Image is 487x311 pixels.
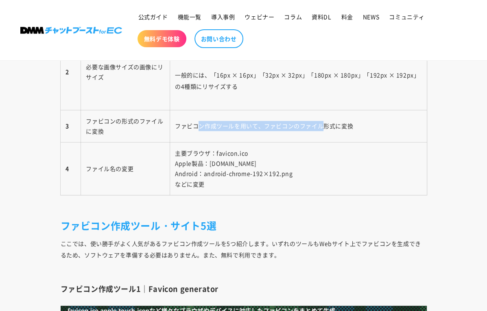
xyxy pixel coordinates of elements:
[175,69,422,92] p: 一般的には、「16px × 16px」「32px × 32px」「180px × 180px」「192px × 192px」の4種類にリサイズする
[66,68,69,76] b: 2
[358,8,384,25] a: NEWS
[178,13,201,20] span: 機能一覧
[81,142,170,195] td: ファイル名の変更
[194,29,243,48] a: お問い合わせ
[284,13,302,20] span: コラム
[245,13,274,20] span: ウェビナー
[341,13,353,20] span: 料金
[336,8,358,25] a: 料金
[61,219,427,232] h2: ファビコン作成ツール・サイト5選
[66,122,69,130] b: 3
[363,13,379,20] span: NEWS
[389,13,425,20] span: コミュニティ
[138,13,168,20] span: 公式ガイド
[279,8,307,25] a: コラム
[240,8,279,25] a: ウェビナー
[384,8,430,25] a: コミュニティ
[61,238,427,272] p: ここでは、使い勝手がよく人気があるファビコン作成ツールを5つ紹介します。いずれのツールもWebサイト上でファビコンを生成できるため、ソフトウェアを準備する必要はありません。また、無料で利用できます。
[312,13,331,20] span: 資料DL
[81,110,170,142] td: ファビコンの形式のファイルに変換
[138,30,186,47] a: 無料デモ体験
[61,284,427,293] h3: ファビコン作成ツール1｜Favicon generator
[307,8,336,25] a: 資料DL
[20,27,122,34] img: 株式会社DMM Boost
[133,8,173,25] a: 公式ガイド
[170,110,427,142] td: ファビコン作成ツールを用いて、ファビコンのファイル形式に変換
[201,35,237,42] span: お問い合わせ
[173,8,206,25] a: 機能一覧
[211,13,235,20] span: 導入事例
[66,164,69,173] b: 4
[206,8,240,25] a: 導入事例
[170,142,427,195] td: 主要ブラウザ：favicon.ico Apple製品：[DOMAIN_NAME] Android：android-chrome-192×192.png などに変更
[81,34,170,110] td: 必要な画像サイズの画像にリサイズ
[144,35,180,42] span: 無料デモ体験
